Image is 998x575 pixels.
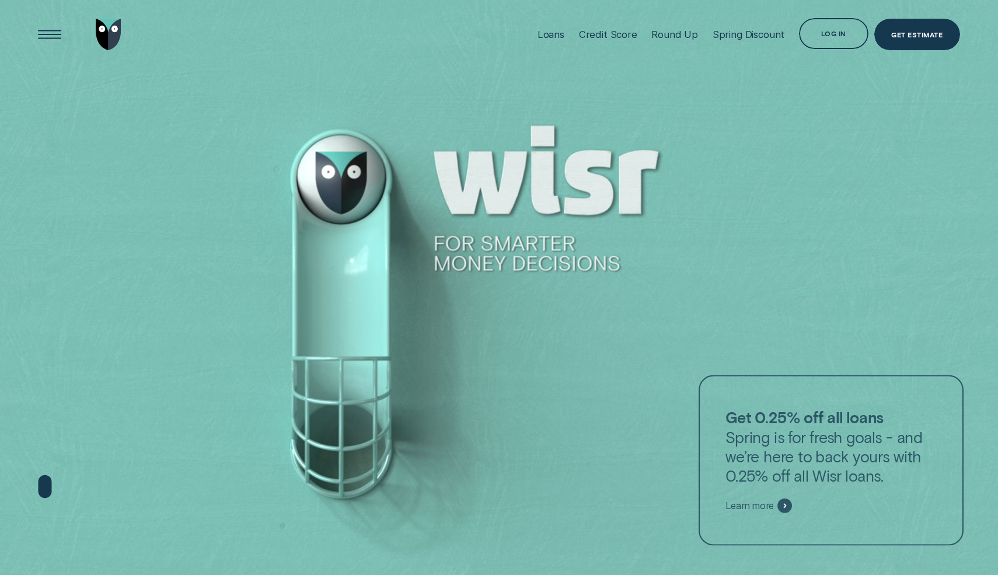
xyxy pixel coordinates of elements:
[799,18,868,49] button: Log in
[651,29,698,40] div: Round Up
[699,375,964,546] a: Get 0.25% off all loansSpring is for fresh goals - and we’re here to back yours with 0.25% off al...
[579,29,637,40] div: Credit Score
[713,29,784,40] div: Spring Discount
[34,19,65,50] button: Open Menu
[725,408,883,427] strong: Get 0.25% off all loans
[96,19,122,50] img: Wisr
[725,500,774,511] span: Learn more
[725,408,937,486] p: Spring is for fresh goals - and we’re here to back yours with 0.25% off all Wisr loans.
[874,19,960,50] a: Get Estimate
[538,29,564,40] div: Loans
